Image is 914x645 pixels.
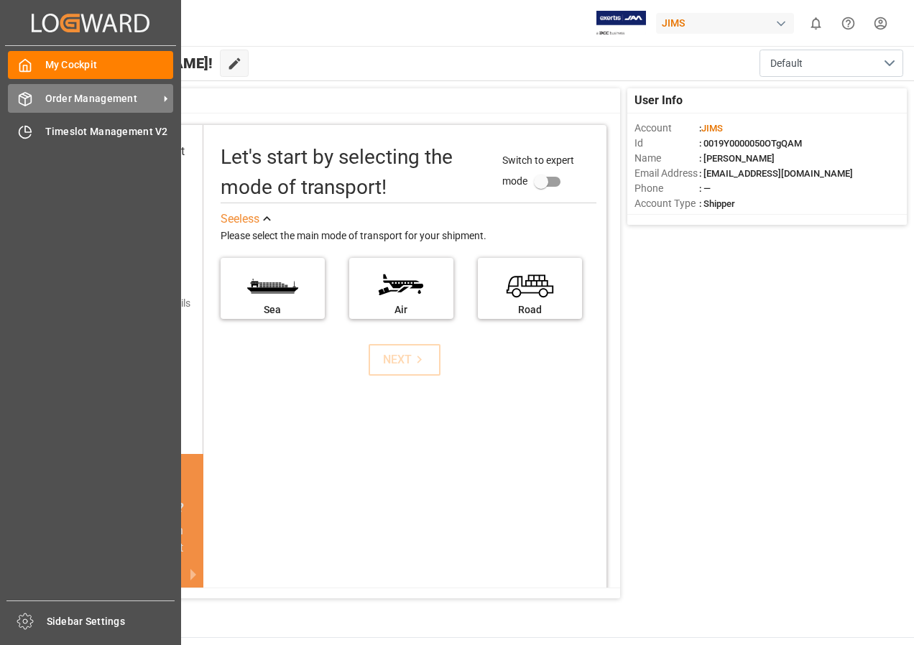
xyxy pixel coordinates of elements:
div: JIMS [656,13,794,34]
span: : [PERSON_NAME] [699,153,775,164]
div: NEXT [383,351,427,368]
button: open menu [760,50,903,77]
span: My Cockpit [45,57,174,73]
img: Exertis%20JAM%20-%20Email%20Logo.jpg_1722504956.jpg [596,11,646,36]
span: Id [634,136,699,151]
span: JIMS [701,123,723,134]
div: Please select the main mode of transport for your shipment. [221,228,596,245]
span: : [699,123,723,134]
span: : [EMAIL_ADDRESS][DOMAIN_NAME] [699,168,853,179]
span: Sidebar Settings [47,614,175,629]
button: JIMS [656,9,800,37]
span: : 0019Y0000050OTgQAM [699,138,802,149]
span: Phone [634,181,699,196]
span: Name [634,151,699,166]
div: Add shipping details [101,296,190,311]
button: NEXT [369,344,440,376]
span: Email Address [634,166,699,181]
span: Order Management [45,91,159,106]
span: : — [699,183,711,194]
span: Default [770,56,803,71]
div: See less [221,210,259,228]
span: Account Type [634,196,699,211]
span: Timeslot Management V2 [45,124,174,139]
a: Timeslot Management V2 [8,118,173,146]
button: show 0 new notifications [800,7,832,40]
div: Let's start by selecting the mode of transport! [221,142,489,203]
button: next slide / item [183,522,203,626]
div: Road [485,302,575,317]
span: Switch to expert mode [502,154,574,187]
button: Help Center [832,7,864,40]
div: Air [356,302,446,317]
div: Sea [228,302,318,317]
a: My Cockpit [8,51,173,79]
span: : Shipper [699,198,735,209]
span: Account [634,121,699,136]
span: User Info [634,92,683,109]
